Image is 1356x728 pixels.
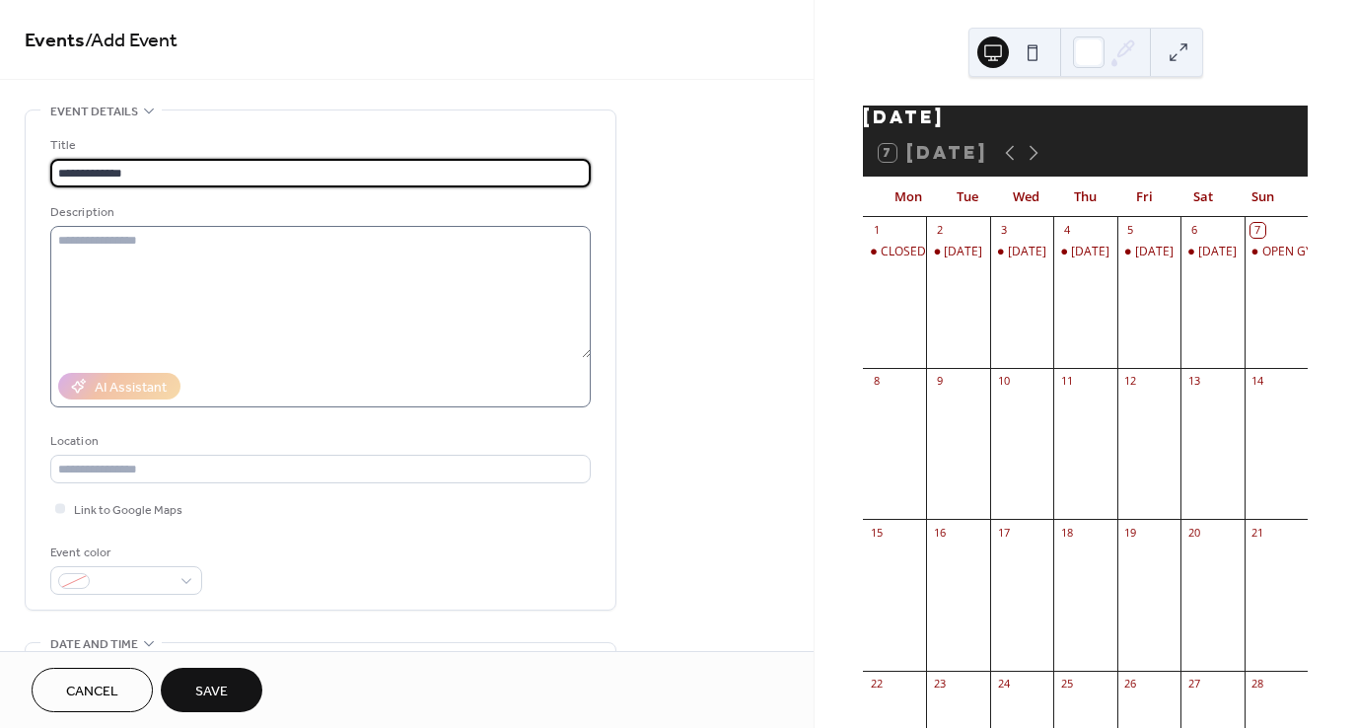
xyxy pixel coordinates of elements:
[1174,178,1233,217] div: Sat
[879,178,938,217] div: Mon
[66,682,118,702] span: Cancel
[1250,374,1265,389] div: 14
[1250,223,1265,238] div: 7
[1233,178,1292,217] div: Sun
[1198,244,1237,260] div: [DATE]
[1071,244,1109,260] div: [DATE]
[161,668,262,712] button: Save
[74,500,182,521] span: Link to Google Maps
[50,634,138,655] span: Date and time
[996,677,1011,692] div: 24
[25,22,85,60] a: Events
[990,244,1053,260] div: Wednesday 3 Sept
[938,178,997,217] div: Tue
[932,223,947,238] div: 2
[944,244,982,260] div: [DATE]
[1059,223,1074,238] div: 4
[50,102,138,122] span: Event details
[1114,178,1174,217] div: Fri
[50,135,587,156] div: Title
[869,223,884,238] div: 1
[1250,525,1265,540] div: 21
[997,178,1056,217] div: Wed
[1123,374,1138,389] div: 12
[1186,374,1201,389] div: 13
[863,106,1308,129] div: [DATE]
[996,374,1011,389] div: 10
[996,223,1011,238] div: 3
[1123,223,1138,238] div: 5
[1186,525,1201,540] div: 20
[1245,244,1308,260] div: OPEN GYM 9AM
[1059,677,1074,692] div: 25
[50,543,198,563] div: Event color
[50,202,587,223] div: Description
[932,374,947,389] div: 9
[1123,677,1138,692] div: 26
[1008,244,1046,260] div: [DATE]
[932,677,947,692] div: 23
[996,525,1011,540] div: 17
[1056,178,1115,217] div: Thu
[1059,374,1074,389] div: 11
[1123,525,1138,540] div: 19
[869,677,884,692] div: 22
[869,374,884,389] div: 8
[1135,244,1174,260] div: [DATE]
[50,431,587,452] div: Location
[32,668,153,712] button: Cancel
[1053,244,1116,260] div: Thursday 4 Sept
[1262,244,1352,260] div: OPEN GYM 9AM
[932,525,947,540] div: 16
[881,244,926,260] div: CLOSED
[1186,223,1201,238] div: 6
[85,22,178,60] span: / Add Event
[1117,244,1180,260] div: Friday 5 Sept
[869,525,884,540] div: 15
[1186,677,1201,692] div: 27
[1180,244,1244,260] div: Saturday 6 Sept
[863,244,926,260] div: CLOSED
[195,682,228,702] span: Save
[1250,677,1265,692] div: 28
[1059,525,1074,540] div: 18
[926,244,989,260] div: Tuesday 2 Sept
